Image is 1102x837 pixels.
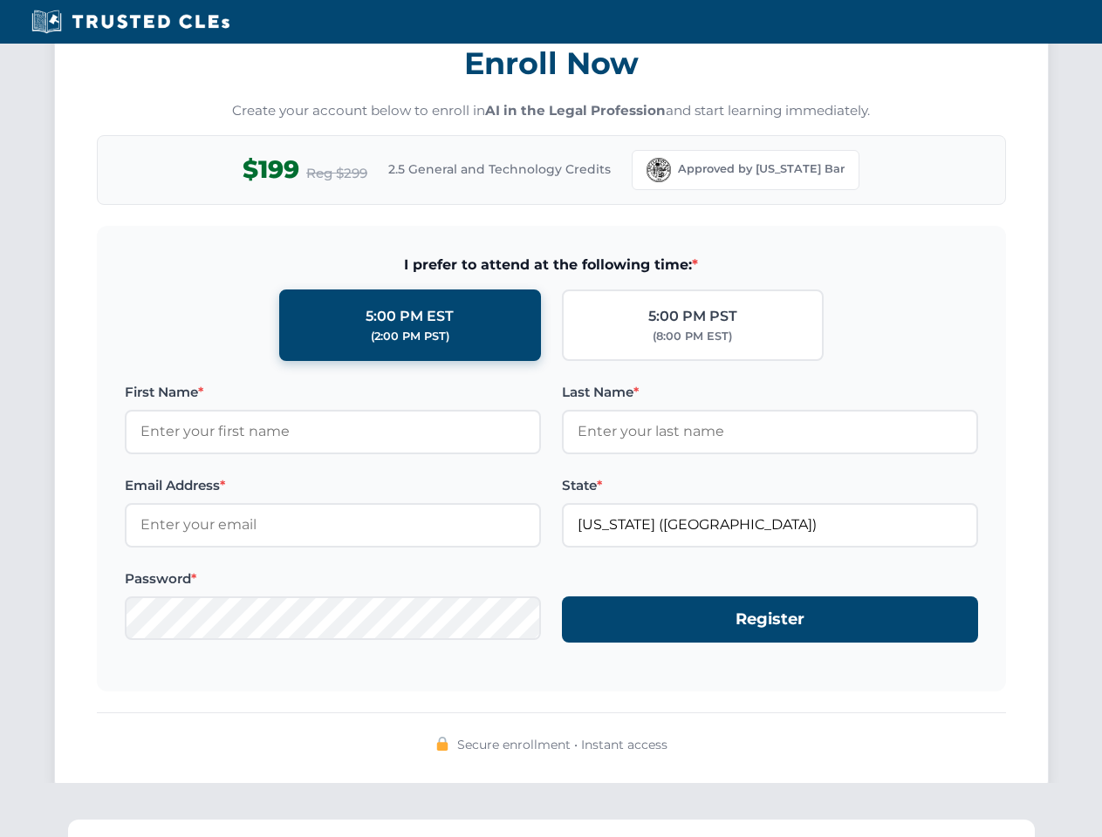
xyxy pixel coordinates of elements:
[125,254,978,276] span: I prefer to attend at the following time:
[125,503,541,547] input: Enter your email
[562,503,978,547] input: Florida (FL)
[306,163,367,184] span: Reg $299
[97,101,1006,121] p: Create your account below to enroll in and start learning immediately.
[371,328,449,345] div: (2:00 PM PST)
[243,150,299,189] span: $199
[562,382,978,403] label: Last Name
[26,9,235,35] img: Trusted CLEs
[125,475,541,496] label: Email Address
[653,328,732,345] div: (8:00 PM EST)
[97,36,1006,91] h3: Enroll Now
[562,410,978,453] input: Enter your last name
[457,735,667,754] span: Secure enrollment • Instant access
[125,568,541,589] label: Password
[388,160,611,179] span: 2.5 General and Technology Credits
[125,410,541,453] input: Enter your first name
[647,158,671,182] img: Florida Bar
[485,102,666,119] strong: AI in the Legal Profession
[678,160,845,178] span: Approved by [US_STATE] Bar
[366,305,454,328] div: 5:00 PM EST
[435,737,449,751] img: 🔒
[562,596,978,643] button: Register
[125,382,541,403] label: First Name
[648,305,737,328] div: 5:00 PM PST
[562,475,978,496] label: State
